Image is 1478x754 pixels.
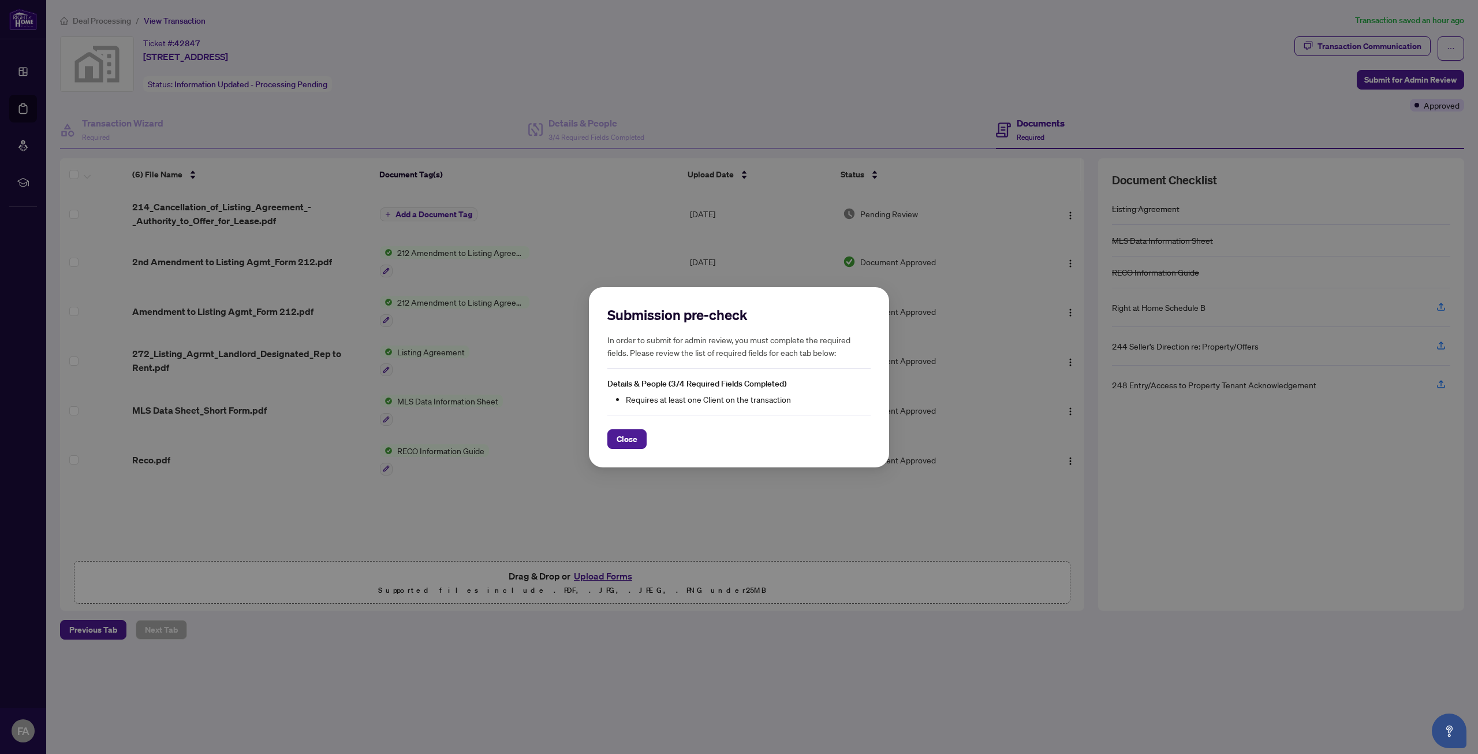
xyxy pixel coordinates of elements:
[607,429,647,448] button: Close
[607,306,871,324] h2: Submission pre-check
[607,333,871,359] h5: In order to submit for admin review, you must complete the required fields. Please review the lis...
[626,392,871,405] li: Requires at least one Client on the transaction
[1432,714,1466,748] button: Open asap
[617,429,637,448] span: Close
[607,378,786,389] span: Details & People (3/4 Required Fields Completed)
